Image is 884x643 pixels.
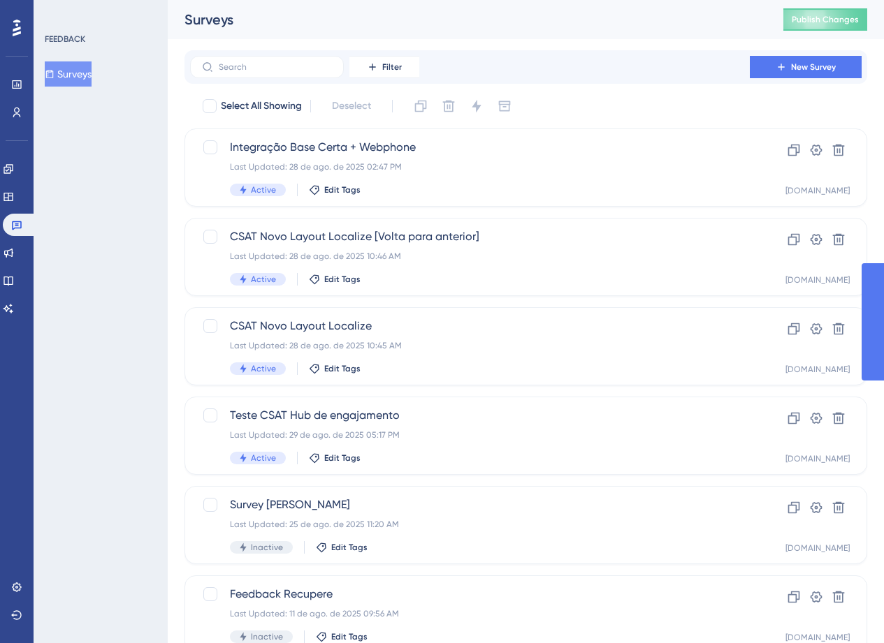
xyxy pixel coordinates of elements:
span: Publish Changes [792,14,859,25]
span: Edit Tags [331,542,368,553]
span: Feedback Recupere [230,586,710,603]
div: Last Updated: 29 de ago. de 2025 05:17 PM [230,429,710,441]
span: Integração Base Certa + Webphone [230,139,710,156]
button: Edit Tags [316,631,368,642]
span: Active [251,184,276,195]
span: Edit Tags [331,631,368,642]
div: Last Updated: 28 de ago. de 2025 10:45 AM [230,340,710,351]
button: Edit Tags [309,452,361,464]
span: New Survey [791,61,836,73]
div: [DOMAIN_NAME] [785,453,850,464]
button: Edit Tags [309,274,361,285]
span: Select All Showing [221,98,302,114]
input: Search [219,62,332,72]
button: Publish Changes [783,8,867,31]
div: [DOMAIN_NAME] [785,632,850,643]
button: Edit Tags [309,184,361,195]
span: Filter [382,61,402,73]
button: New Survey [750,56,862,78]
span: Active [251,452,276,464]
span: Deselect [332,98,371,114]
button: Edit Tags [309,363,361,374]
span: Edit Tags [324,274,361,285]
button: Filter [349,56,419,78]
div: FEEDBACK [45,34,85,45]
span: Edit Tags [324,363,361,374]
button: Surveys [45,61,92,87]
span: Teste CSAT Hub de engajamento [230,407,710,424]
span: Edit Tags [324,452,361,464]
div: Last Updated: 25 de ago. de 2025 11:20 AM [230,519,710,530]
span: Active [251,274,276,285]
span: Inactive [251,631,283,642]
span: CSAT Novo Layout Localize [Volta para anterior] [230,228,710,245]
div: [DOMAIN_NAME] [785,542,850,554]
button: Deselect [319,94,384,119]
span: Survey [PERSON_NAME] [230,496,710,513]
span: CSAT Novo Layout Localize [230,318,710,334]
div: Surveys [184,10,748,29]
span: Inactive [251,542,283,553]
div: [DOMAIN_NAME] [785,364,850,375]
span: Active [251,363,276,374]
button: Edit Tags [316,542,368,553]
div: [DOMAIN_NAME] [785,274,850,286]
div: [DOMAIN_NAME] [785,185,850,196]
div: Last Updated: 28 de ago. de 2025 10:46 AM [230,251,710,262]
div: Last Updated: 11 de ago. de 2025 09:56 AM [230,608,710,619]
div: Last Updated: 28 de ago. de 2025 02:47 PM [230,161,710,172]
span: Edit Tags [324,184,361,195]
